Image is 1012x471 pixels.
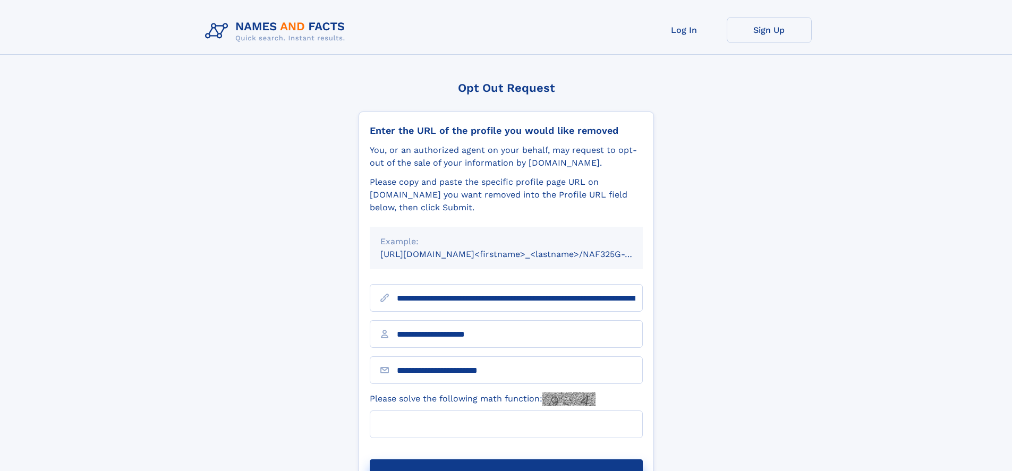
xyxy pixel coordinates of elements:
a: Sign Up [727,17,812,43]
div: Opt Out Request [359,81,654,95]
div: You, or an authorized agent on your behalf, may request to opt-out of the sale of your informatio... [370,144,643,169]
div: Please copy and paste the specific profile page URL on [DOMAIN_NAME] you want removed into the Pr... [370,176,643,214]
label: Please solve the following math function: [370,392,596,406]
a: Log In [642,17,727,43]
small: [URL][DOMAIN_NAME]<firstname>_<lastname>/NAF325G-xxxxxxxx [380,249,663,259]
div: Enter the URL of the profile you would like removed [370,125,643,136]
div: Example: [380,235,632,248]
img: Logo Names and Facts [201,17,354,46]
